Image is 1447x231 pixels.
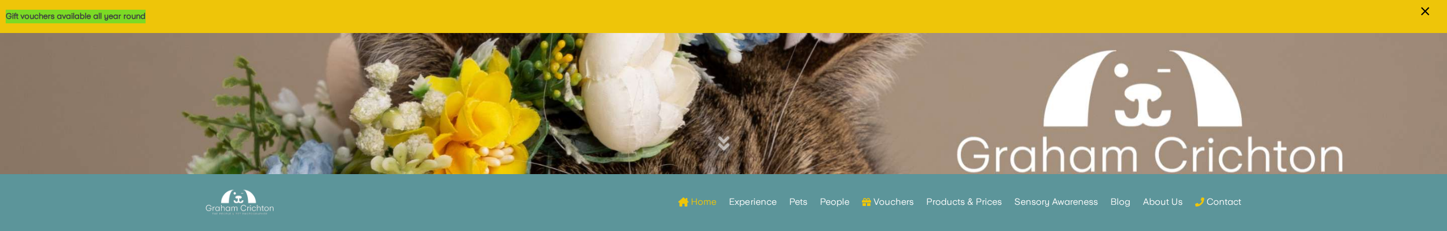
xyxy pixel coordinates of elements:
a: Pets [789,180,807,224]
a: About Us [1142,180,1182,224]
a: Gift vouchers available all year round [6,11,146,20]
span: × [1420,1,1431,22]
a: People [819,180,849,224]
a: Sensory Awareness [1014,180,1097,224]
a: Experience [729,180,776,224]
img: Graham Crichton Photography Logo - Graham Crichton - Belfast Family & Pet Photography Studio [206,187,273,218]
a: Products & Prices [926,180,1001,224]
a: Blog [1110,180,1130,224]
a: Home [678,180,716,224]
a: Vouchers [861,180,913,224]
a: Contact [1195,180,1241,224]
button: × [1415,2,1436,35]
